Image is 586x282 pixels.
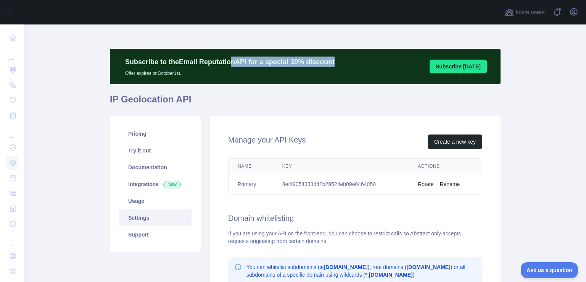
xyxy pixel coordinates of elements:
th: Actions [409,159,482,174]
th: Key [273,159,409,174]
span: New [163,181,181,188]
a: Try it out [119,142,192,159]
button: Create a new key [428,135,482,149]
button: Rotate [418,180,433,188]
a: Documentation [119,159,192,176]
h2: Manage your API Keys [228,135,306,149]
a: Usage [119,193,192,209]
b: [DOMAIN_NAME] [324,264,368,270]
div: If you are using your API on the front-end. You can choose to restrict calls so Abstract only acc... [228,230,482,245]
span: Invite users [515,8,545,17]
button: Rename [439,180,460,188]
h2: Domain whitelisting [228,213,482,224]
button: Subscribe [DATE] [430,60,487,73]
b: [DOMAIN_NAME] [407,264,451,270]
iframe: Toggle Customer Support [521,262,578,278]
b: *.[DOMAIN_NAME] [365,272,412,278]
button: Invite users [503,6,546,18]
div: ... [6,124,18,139]
h1: IP Geolocation API [110,93,501,112]
a: Integrations New [119,176,192,193]
th: Name [229,159,273,174]
a: Support [119,226,192,243]
div: ... [6,232,18,248]
p: You can whitelist subdomains (ie ), root domains ( ) or all subdomains of a specific domain using... [246,263,476,279]
td: Primary [229,174,273,194]
div: ... [6,46,18,61]
p: Offer expires on October 1st. [125,67,335,76]
p: Subscribe to the Email Reputation API for a special 30 % discount [125,57,335,67]
a: Pricing [119,125,192,142]
td: 8e4f9054333d42b29524eb09e0464050 [273,174,409,194]
a: Settings [119,209,192,226]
